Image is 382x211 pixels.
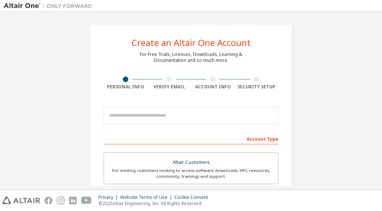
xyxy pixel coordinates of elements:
[57,197,65,204] img: instagram.svg
[45,197,52,204] img: facebook.svg
[69,197,77,204] img: linkedin.svg
[147,84,191,90] div: Verify Email
[2,197,40,204] img: altair_logo.svg
[120,194,174,200] div: Website Terms of Use
[132,38,251,47] div: Create an Altair One Account
[4,2,96,10] img: Altair One
[104,84,147,90] div: Personal Info
[98,194,120,200] div: Privacy
[191,84,235,90] div: Account Info
[235,84,279,90] div: Security Setup
[108,157,274,168] div: Altair Customers
[81,197,92,204] img: youtube.svg
[140,52,242,63] div: For Free Trials, Licenses, Downloads, Learning & Documentation and so much more.
[98,200,212,207] p: © 2025 Altair Engineering, Inc. All Rights Reserved.
[108,168,274,179] div: For existing customers looking to access software downloads, HPC resources, community, trainings ...
[104,133,278,144] div: Account Type
[174,194,212,200] div: Cookie Consent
